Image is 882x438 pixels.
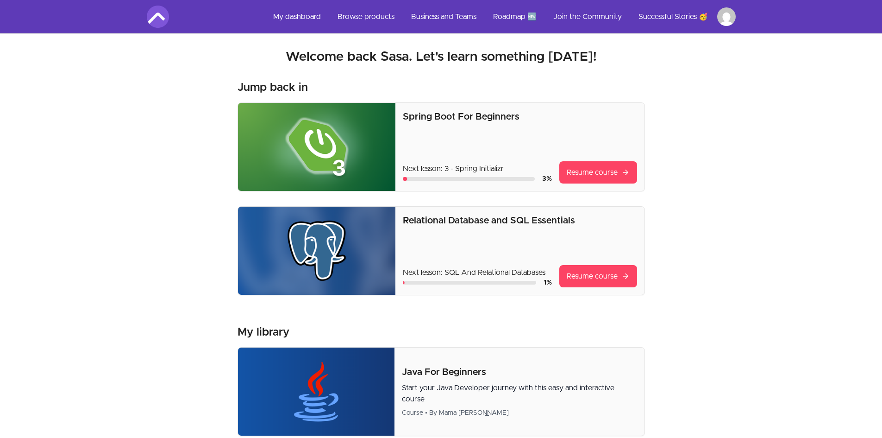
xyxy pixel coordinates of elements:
[266,6,736,28] nav: Main
[238,207,396,295] img: Product image for Relational Database and SQL Essentials
[403,214,637,227] p: Relational Database and SQL Essentials
[403,177,534,181] div: Course progress
[238,80,308,95] h3: Jump back in
[402,408,637,418] div: Course • By Mama [PERSON_NAME]
[330,6,402,28] a: Browse products
[631,6,715,28] a: Successful Stories 🥳
[486,6,544,28] a: Roadmap 🆕
[238,103,396,191] img: Product image for Spring Boot For Beginners
[403,281,536,285] div: Course progress
[266,6,328,28] a: My dashboard
[402,366,637,379] p: Java For Beginners
[402,382,637,405] p: Start your Java Developer journey with this easy and interactive course
[559,161,637,184] a: Resume course
[559,265,637,287] a: Resume course
[542,176,552,182] span: 3 %
[544,279,552,286] span: 1 %
[717,7,736,26] img: Profile image for Sasa Markovic
[546,6,629,28] a: Join the Community
[238,348,394,436] img: Product image for Java For Beginners
[403,110,637,123] p: Spring Boot For Beginners
[404,6,484,28] a: Business and Teams
[238,347,645,436] a: Product image for Java For BeginnersJava For BeginnersStart your Java Developer journey with this...
[403,267,551,278] p: Next lesson: SQL And Relational Databases
[403,163,551,174] p: Next lesson: 3 - Spring Initializr
[147,6,169,28] img: Amigoscode logo
[147,49,736,65] h2: Welcome back Sasa. Let's learn something [DATE]!
[238,325,289,340] h3: My library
